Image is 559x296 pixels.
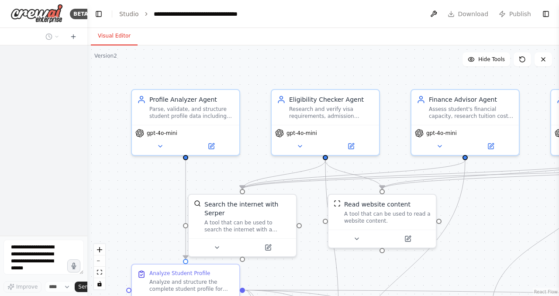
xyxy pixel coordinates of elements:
[344,210,431,224] div: A tool that can be used to read a website content.
[91,27,138,45] button: Visual Editor
[344,200,411,209] div: Read website content
[66,31,80,42] button: Start a new chat
[70,9,92,19] div: BETA
[204,219,291,233] div: A tool that can be used to search the internet with a search_query. Supports different search typ...
[289,95,374,104] div: Eligibility Checker Agent
[383,234,432,244] button: Open in side panel
[426,130,457,137] span: gpt-4o-mini
[119,10,238,18] nav: breadcrumb
[10,4,63,24] img: Logo
[478,56,505,63] span: Hide Tools
[149,95,234,104] div: Profile Analyzer Agent
[334,200,341,207] img: ScrapeWebsiteTool
[131,89,240,156] div: Profile Analyzer AgentParse, validate, and structure student profile data including GPA, qualific...
[149,106,234,120] div: Parse, validate, and structure student profile data including GPA, qualifications, academic backg...
[411,89,520,156] div: Finance Advisor AgentAssess student's financial capacity, research tuition costs, living expenses...
[194,200,201,207] img: SerperDevTool
[238,160,330,189] g: Edge from 74429a58-d5c9-46dd-9fbe-e47b8c48df8d to 346b9269-92e9-4b43-b4d1-f786238ee62a
[149,279,234,293] div: Analyze and structure the complete student profile for {student_name}, including their educationa...
[3,281,41,293] button: Improve
[466,141,515,151] button: Open in side panel
[94,244,105,255] button: zoom in
[94,278,105,289] button: toggle interactivity
[429,106,514,120] div: Assess student's financial capacity, research tuition costs, living expenses, and identify afford...
[42,31,63,42] button: Switch to previous chat
[186,141,236,151] button: Open in side panel
[78,283,91,290] span: Send
[271,89,380,156] div: Eligibility Checker AgentResearch and verify visa requirements, admission eligibility criteria, a...
[94,52,117,59] div: Version 2
[429,95,514,104] div: Finance Advisor Agent
[326,141,376,151] button: Open in side panel
[149,270,210,277] div: Analyze Student Profile
[181,160,190,259] g: Edge from 37d4c553-5b84-45ba-9799-eac4263dad8e to 715a28c1-0af1-46fe-ae8f-0051e57d0e84
[75,282,102,292] button: Send
[328,194,437,248] div: ScrapeWebsiteToolRead website contentA tool that can be used to read a website content.
[289,106,374,120] div: Research and verify visa requirements, admission eligibility criteria, and country-specific educa...
[462,52,510,66] button: Hide Tools
[540,8,552,20] button: Show right sidebar
[286,130,317,137] span: gpt-4o-mini
[94,244,105,289] div: React Flow controls
[147,130,177,137] span: gpt-4o-mini
[93,8,105,20] button: Hide left sidebar
[67,259,80,272] button: Click to speak your automation idea
[119,10,139,17] a: Studio
[534,289,558,294] a: React Flow attribution
[204,200,291,217] div: Search the internet with Serper
[188,194,297,257] div: SerperDevToolSearch the internet with SerperA tool that can be used to search the internet with a...
[16,283,38,290] span: Improve
[94,255,105,267] button: zoom out
[243,242,293,253] button: Open in side panel
[94,267,105,278] button: fit view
